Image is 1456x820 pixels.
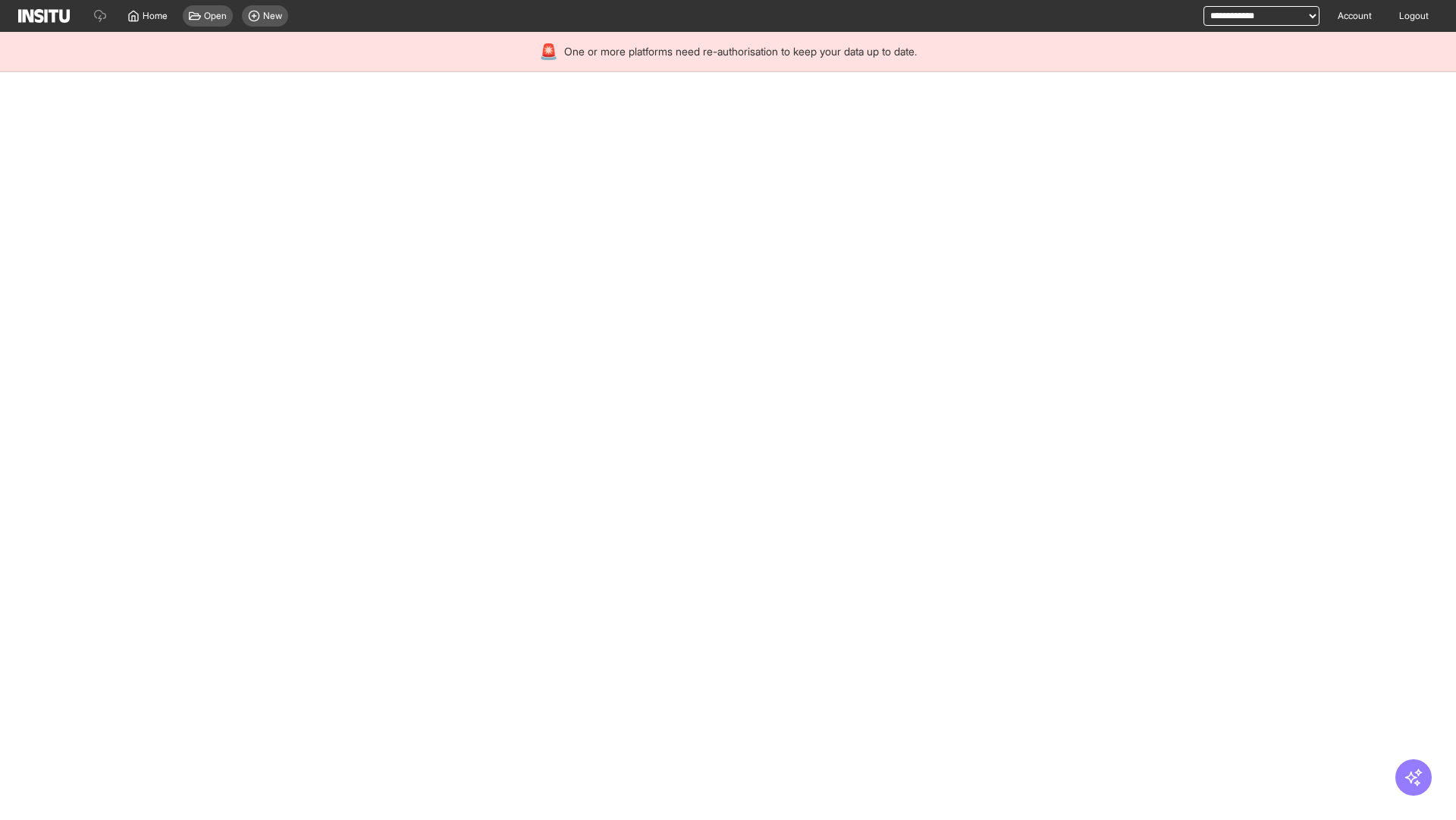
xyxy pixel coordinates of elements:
[143,10,168,22] span: Home
[263,10,282,22] span: New
[18,9,70,23] img: Logo
[539,41,558,62] div: 🚨
[204,10,227,22] span: Open
[564,44,917,59] span: One or more platforms need re-authorisation to keep your data up to date.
